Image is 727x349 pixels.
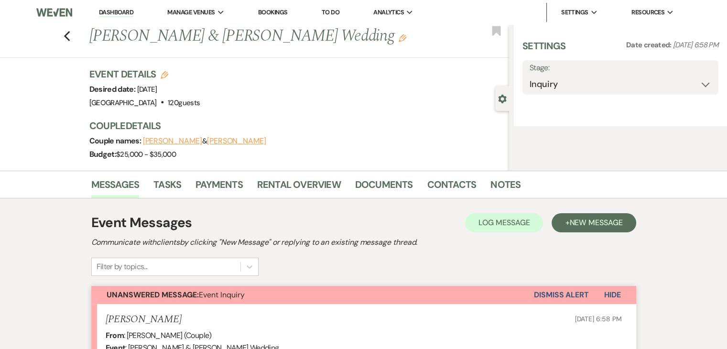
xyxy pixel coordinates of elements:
span: & [143,136,266,146]
h2: Communicate with clients by clicking "New Message" or replying to an existing message thread. [91,237,636,248]
button: Close lead details [498,94,507,103]
button: +New Message [552,213,636,232]
strong: Unanswered Message: [107,290,199,300]
button: Dismiss Alert [534,286,589,304]
span: [DATE] [137,85,157,94]
span: Analytics [373,8,404,17]
a: Bookings [258,8,288,16]
span: $25,000 - $35,000 [116,150,176,159]
span: Manage Venues [167,8,215,17]
h5: [PERSON_NAME] [106,314,182,326]
h1: [PERSON_NAME] & [PERSON_NAME] Wedding [89,25,422,48]
button: Hide [589,286,636,304]
h3: Couple Details [89,119,499,132]
button: [PERSON_NAME] [143,137,202,145]
span: 120 guests [168,98,200,108]
span: Date created: [626,40,673,50]
button: Log Message [465,213,543,232]
button: Edit [399,33,406,42]
h3: Event Details [89,67,200,81]
a: Rental Overview [257,177,341,198]
a: Contacts [427,177,477,198]
h1: Event Messages [91,213,192,233]
span: Desired date: [89,84,137,94]
a: Tasks [153,177,181,198]
a: Payments [195,177,243,198]
span: Resources [631,8,664,17]
img: Weven Logo [36,2,72,22]
a: Documents [355,177,413,198]
h3: Settings [522,39,566,60]
button: [PERSON_NAME] [207,137,266,145]
a: Dashboard [99,8,133,17]
span: [GEOGRAPHIC_DATA] [89,98,157,108]
a: Notes [490,177,521,198]
span: [DATE] 6:58 PM [575,315,621,323]
span: Budget: [89,149,117,159]
span: Hide [604,290,621,300]
div: Filter by topics... [97,261,148,273]
label: Stage: [530,61,711,75]
button: Unanswered Message:Event Inquiry [91,286,534,304]
b: From [106,330,124,340]
a: To Do [322,8,339,16]
span: Log Message [478,218,530,228]
span: [DATE] 6:58 PM [673,40,718,50]
a: Messages [91,177,140,198]
span: Couple names: [89,136,143,146]
span: New Message [569,218,622,228]
span: Settings [561,8,588,17]
span: Event Inquiry [107,290,245,300]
